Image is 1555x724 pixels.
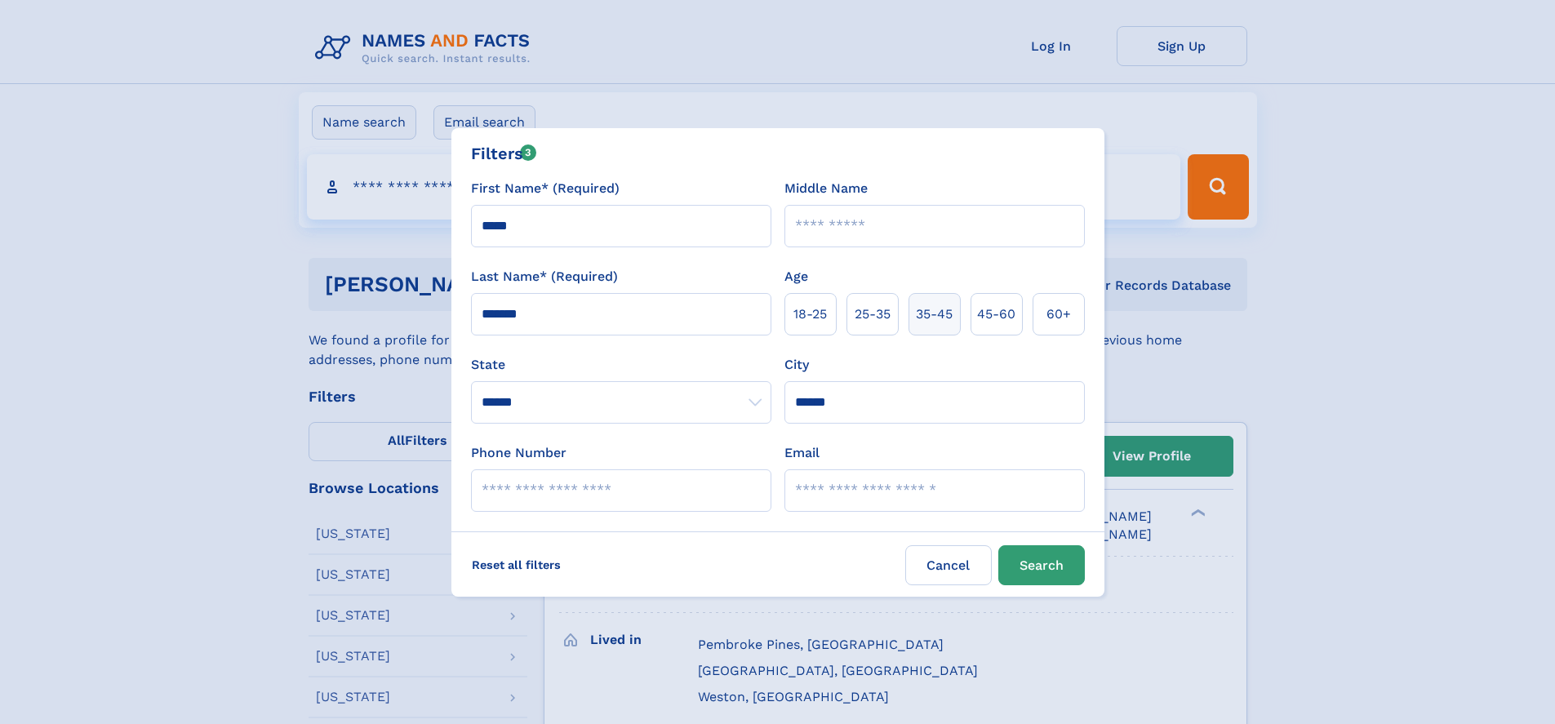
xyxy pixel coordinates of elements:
[998,545,1085,585] button: Search
[471,267,618,286] label: Last Name* (Required)
[1046,304,1071,324] span: 60+
[461,545,571,584] label: Reset all filters
[916,304,953,324] span: 35‑45
[784,267,808,286] label: Age
[784,443,820,463] label: Email
[471,355,771,375] label: State
[977,304,1015,324] span: 45‑60
[784,179,868,198] label: Middle Name
[471,443,566,463] label: Phone Number
[471,141,537,166] div: Filters
[793,304,827,324] span: 18‑25
[784,355,809,375] label: City
[855,304,891,324] span: 25‑35
[471,179,620,198] label: First Name* (Required)
[905,545,992,585] label: Cancel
